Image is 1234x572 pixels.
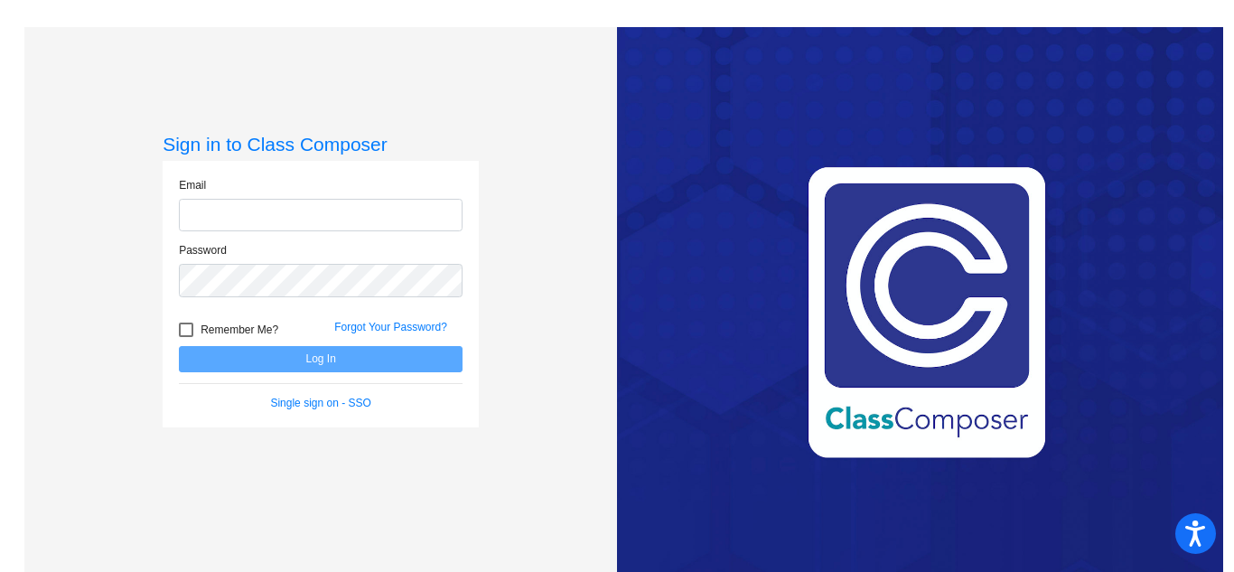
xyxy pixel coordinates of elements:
[163,133,479,155] h3: Sign in to Class Composer
[179,242,227,258] label: Password
[201,319,278,341] span: Remember Me?
[179,346,463,372] button: Log In
[334,321,447,333] a: Forgot Your Password?
[179,177,206,193] label: Email
[270,397,370,409] a: Single sign on - SSO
